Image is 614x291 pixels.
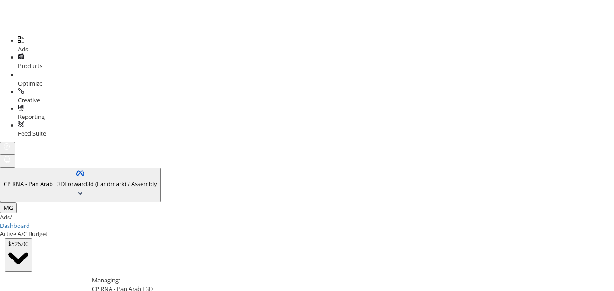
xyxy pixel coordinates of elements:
[18,79,42,87] span: Optimize
[4,204,13,212] span: MG
[10,213,12,221] span: /
[18,45,28,53] span: Ads
[92,276,608,285] div: Managing:
[8,240,28,248] div: $526.00
[18,129,46,137] span: Feed Suite
[5,238,32,272] button: $526.00
[4,180,65,188] span: CP RNA - Pan Arab F3D
[18,96,40,104] span: Creative
[18,113,45,121] span: Reporting
[65,180,157,188] span: Forward3d (Landmark) / Assembly
[18,62,42,70] span: Products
